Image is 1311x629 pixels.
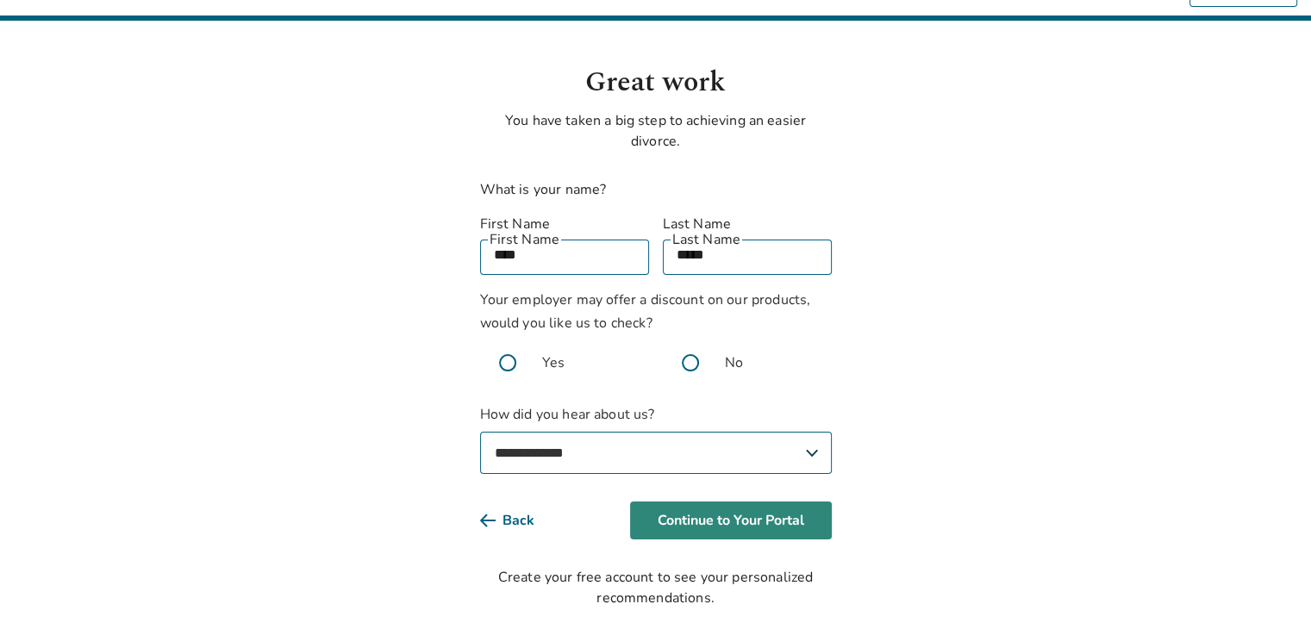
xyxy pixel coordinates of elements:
select: How did you hear about us? [480,432,832,474]
span: No [725,352,743,373]
iframe: Chat Widget [1225,546,1311,629]
label: First Name [480,214,649,234]
button: Back [480,501,562,539]
label: How did you hear about us? [480,404,832,474]
h1: Great work [480,62,832,103]
span: Your employer may offer a discount on our products, would you like us to check? [480,290,811,333]
p: You have taken a big step to achieving an easier divorce. [480,110,832,152]
div: Create your free account to see your personalized recommendations. [480,567,832,608]
span: Yes [542,352,565,373]
label: What is your name? [480,180,607,199]
button: Continue to Your Portal [630,501,832,539]
label: Last Name [663,214,832,234]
